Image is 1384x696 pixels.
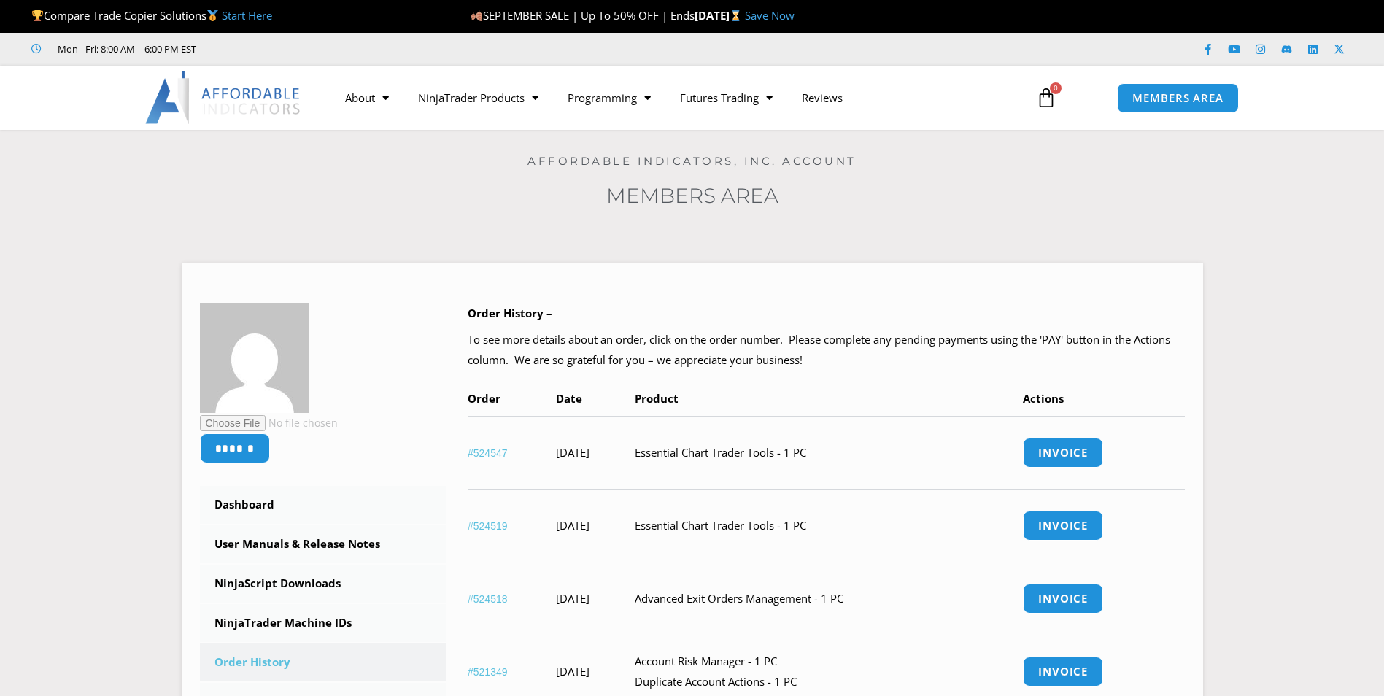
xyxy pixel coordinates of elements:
[1023,657,1103,687] a: Invoice order number 521349
[471,10,482,21] img: 🍂
[553,81,665,115] a: Programming
[1023,438,1103,468] a: Invoice order number 524547
[1132,93,1223,104] span: MEMBERS AREA
[200,643,446,681] a: Order History
[32,10,43,21] img: 🏆
[200,486,446,524] a: Dashboard
[787,81,857,115] a: Reviews
[330,81,403,115] a: About
[222,8,272,23] a: Start Here
[31,8,272,23] span: Compare Trade Copier Solutions
[556,591,589,606] time: [DATE]
[468,306,552,320] b: Order History –
[1050,82,1062,94] span: 0
[527,154,857,168] a: Affordable Indicators, Inc. Account
[606,183,778,208] a: Members Area
[1023,511,1103,541] a: Invoice order number 524519
[745,8,795,23] a: Save Now
[556,391,582,406] span: Date
[54,40,196,58] span: Mon - Fri: 8:00 AM – 6:00 PM EST
[1117,83,1239,113] a: MEMBERS AREA
[468,593,508,605] a: View order number 524518
[200,525,446,563] a: User Manuals & Release Notes
[468,666,508,678] a: View order number 521349
[556,664,589,678] time: [DATE]
[1023,584,1103,614] a: Invoice order number 524518
[635,489,1023,562] td: Essential Chart Trader Tools - 1 PC
[1014,77,1078,119] a: 0
[200,565,446,603] a: NinjaScript Downloads
[468,520,508,532] a: View order number 524519
[200,604,446,642] a: NinjaTrader Machine IDs
[403,81,553,115] a: NinjaTrader Products
[468,391,500,406] span: Order
[217,42,436,56] iframe: Customer reviews powered by Trustpilot
[471,8,695,23] span: SEPTEMBER SALE | Up To 50% OFF | Ends
[556,518,589,533] time: [DATE]
[1023,391,1064,406] span: Actions
[207,10,218,21] img: 🥇
[145,71,302,124] img: LogoAI | Affordable Indicators – NinjaTrader
[468,447,508,459] a: View order number 524547
[468,330,1185,371] p: To see more details about an order, click on the order number. Please complete any pending paymen...
[330,81,1019,115] nav: Menu
[635,562,1023,635] td: Advanced Exit Orders Management - 1 PC
[635,416,1023,489] td: Essential Chart Trader Tools - 1 PC
[635,391,679,406] span: Product
[665,81,787,115] a: Futures Trading
[695,8,745,23] strong: [DATE]
[556,445,589,460] time: [DATE]
[200,303,309,413] img: df4585fa7397e875897c68ddbef2cec69b8d0a1954cfaf2f047886487cde44d6
[730,10,741,21] img: ⌛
